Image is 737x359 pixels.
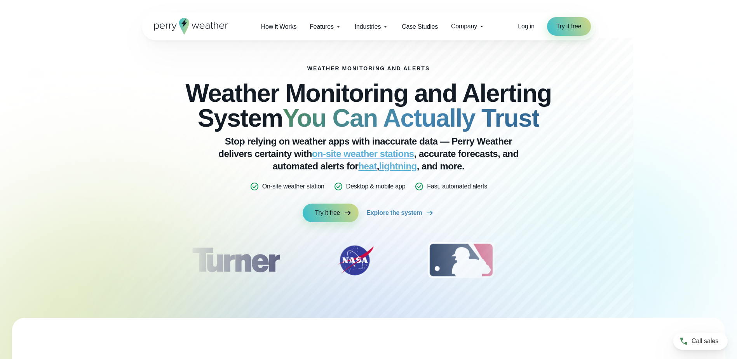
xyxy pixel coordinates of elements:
p: Stop relying on weather apps with inaccurate data — Perry Weather delivers certainty with , accur... [213,135,524,173]
a: Log in [518,22,534,31]
span: Try it free [315,208,340,218]
div: 1 of 12 [180,241,291,280]
a: lightning [379,161,417,171]
a: heat [358,161,376,171]
img: MLB.svg [420,241,502,280]
a: How it Works [254,19,303,35]
span: How it Works [261,22,297,31]
p: On-site weather station [262,182,324,191]
a: on-site weather stations [312,148,414,159]
span: Explore the system [366,208,422,218]
a: Try it free [547,17,591,36]
a: Explore the system [366,204,434,222]
span: Company [451,22,477,31]
div: 2 of 12 [328,241,383,280]
span: Call sales [692,336,718,346]
span: Features [310,22,334,31]
img: NASA.svg [328,241,383,280]
div: 3 of 12 [420,241,502,280]
div: 4 of 12 [539,241,601,280]
a: Try it free [303,204,359,222]
h2: Weather Monitoring and Alerting System [181,81,557,131]
span: Industries [355,22,381,31]
a: Call sales [673,333,728,350]
p: Fast, automated alerts [427,182,487,191]
strong: You Can Actually Trust [283,104,539,132]
span: Case Studies [402,22,438,31]
img: Turner-Construction_1.svg [180,241,291,280]
img: PGA.svg [539,241,601,280]
h1: Weather Monitoring and Alerts [307,65,430,71]
span: Try it free [556,22,582,31]
a: Case Studies [395,19,444,35]
p: Desktop & mobile app [346,182,406,191]
div: slideshow [181,241,557,284]
span: Log in [518,23,534,30]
